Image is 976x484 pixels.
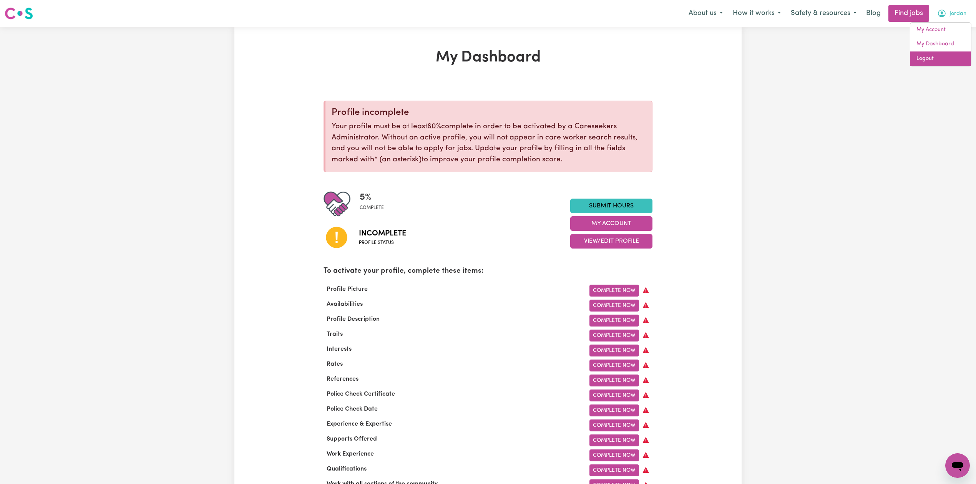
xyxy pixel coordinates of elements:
[359,228,406,239] span: Incomplete
[5,7,33,20] img: Careseekers logo
[888,5,929,22] a: Find jobs
[910,51,971,66] a: Logout
[427,123,441,130] u: 60%
[324,451,377,457] span: Work Experience
[932,5,971,22] button: My Account
[786,5,861,22] button: Safety & resources
[684,5,728,22] button: About us
[949,10,966,18] span: Jordan
[5,5,33,22] a: Careseekers logo
[910,23,971,37] a: My Account
[324,316,383,322] span: Profile Description
[589,449,639,461] a: Complete Now
[324,301,366,307] span: Availabilities
[324,406,381,412] span: Police Check Date
[589,285,639,297] a: Complete Now
[910,37,971,51] a: My Dashboard
[589,434,639,446] a: Complete Now
[324,286,371,292] span: Profile Picture
[861,5,885,22] a: Blog
[589,330,639,341] a: Complete Now
[324,391,398,397] span: Police Check Certificate
[589,345,639,356] a: Complete Now
[589,360,639,371] a: Complete Now
[324,346,355,352] span: Interests
[589,300,639,312] a: Complete Now
[324,48,652,67] h1: My Dashboard
[589,315,639,327] a: Complete Now
[910,22,971,66] div: My Account
[570,234,652,249] button: View/Edit Profile
[374,156,422,163] span: an asterisk
[570,199,652,213] a: Submit Hours
[570,216,652,231] button: My Account
[324,421,395,427] span: Experience & Expertise
[324,266,652,277] p: To activate your profile, complete these items:
[324,376,362,382] span: References
[324,331,346,337] span: Traits
[359,239,406,246] span: Profile status
[324,466,370,472] span: Qualifications
[324,361,346,367] span: Rates
[589,390,639,401] a: Complete Now
[589,464,639,476] a: Complete Now
[332,121,646,166] p: Your profile must be at least complete in order to be activated by a Careseekers Administrator. W...
[589,375,639,386] a: Complete Now
[332,107,646,118] div: Profile incomplete
[360,191,384,204] span: 5 %
[945,453,970,478] iframe: Button to launch messaging window
[360,191,390,217] div: Profile completeness: 5%
[589,419,639,431] a: Complete Now
[589,404,639,416] a: Complete Now
[324,436,380,442] span: Supports Offered
[728,5,786,22] button: How it works
[360,204,384,211] span: complete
